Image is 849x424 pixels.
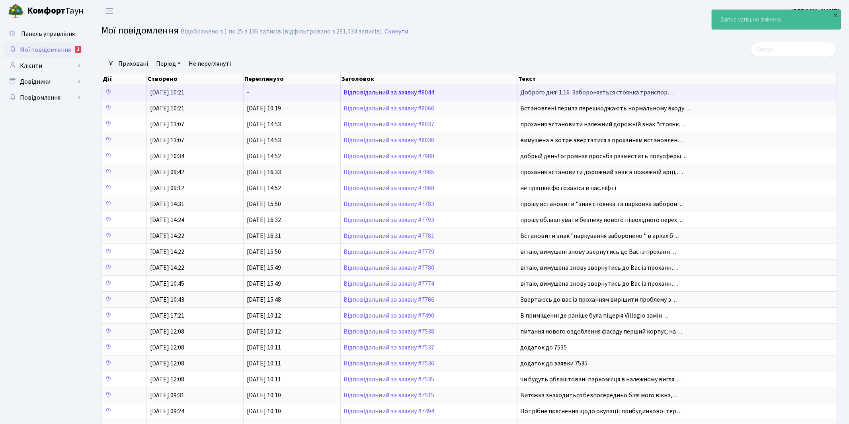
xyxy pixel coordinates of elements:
[247,247,281,256] span: [DATE] 15:50
[100,4,119,18] button: Переключити навігацію
[115,57,151,71] a: Приховані
[150,391,184,400] span: [DATE] 09:31
[4,42,84,58] a: Мої повідомлення1
[150,168,184,177] span: [DATE] 09:42
[181,28,383,35] div: Відображено з 1 по 25 з 135 записів (відфільтровано з 291,034 записів).
[521,407,683,416] span: Потрібне пояснення щодо окупації прибудинкової тер…
[150,200,184,208] span: [DATE] 14:31
[521,168,683,177] span: прохання встановити дорожний знак в пожежній арці,…
[521,247,677,256] span: вітаю, вимушені знову звернутись до Вас із проханн…
[344,216,435,224] a: Відповідальний за заявку #7793
[344,375,435,384] a: Відповідальний за заявку #7535
[150,88,184,97] span: [DATE] 10:21
[832,11,840,19] div: ×
[247,168,281,177] span: [DATE] 16:33
[521,311,669,320] span: В приміщенні де раніше була піцерія Villagio замін…
[344,200,435,208] a: Відповідальний за заявку #7783
[521,295,678,304] span: Звертаюсь до вас із проханням вирішити проблему з…
[150,263,184,272] span: [DATE] 14:22
[344,184,435,192] a: Відповідальний за заявку #7868
[150,359,184,368] span: [DATE] 12:08
[521,104,691,113] span: Встановлені перила перешкоджають нормальному входу…
[20,45,71,54] span: Мої повідомлення
[344,120,435,129] a: Відповідальний за заявку #8037
[185,57,234,71] a: Не переглянуті
[344,295,435,304] a: Відповідальний за заявку #7766
[344,136,435,145] a: Відповідальний за заявку #8036
[150,295,184,304] span: [DATE] 10:43
[150,152,184,161] span: [DATE] 10:34
[344,263,435,272] a: Відповідальний за заявку #7780
[344,232,435,240] a: Відповідальний за заявку #7781
[751,42,837,57] input: Пошук...
[147,73,244,84] th: Створено
[247,232,281,240] span: [DATE] 16:31
[150,327,184,336] span: [DATE] 12:08
[247,152,281,161] span: [DATE] 14:52
[247,136,281,145] span: [DATE] 14:53
[247,327,281,336] span: [DATE] 10:12
[521,152,688,161] span: добрый день! огромная просьба разместить полусферы…
[150,375,184,384] span: [DATE] 12:08
[521,343,567,352] span: додаток до 7535
[150,343,184,352] span: [DATE] 12:08
[247,104,281,113] span: [DATE] 10:19
[21,29,75,38] span: Панель управління
[150,104,184,113] span: [DATE] 10:21
[247,343,281,352] span: [DATE] 10:11
[150,216,184,224] span: [DATE] 14:24
[521,375,681,384] span: чи будуть облаштовані паркомісця в належному вигля…
[150,232,184,240] span: [DATE] 14:22
[150,120,184,129] span: [DATE] 13:07
[791,6,839,16] a: [PERSON_NAME]
[247,184,281,192] span: [DATE] 14:52
[4,74,84,90] a: Довідники
[247,216,281,224] span: [DATE] 16:32
[521,279,678,288] span: вітаю, вимушена знову звернутись до Вас із проханн…
[247,295,281,304] span: [DATE] 15:48
[521,120,685,129] span: прохання встановити належний дорожній знак "стоянк…
[75,46,81,53] div: 1
[247,263,281,272] span: [DATE] 15:49
[247,88,249,97] span: -
[344,152,435,161] a: Відповідальний за заявку #7988
[4,90,84,106] a: Повідомлення
[521,327,683,336] span: питання нового оздоблення фасаду перший корпус, на…
[521,232,680,240] span: Встановити знак "паркування заборонено " в арках б…
[517,73,837,84] th: Текст
[101,24,179,37] span: Мої повідомлення
[344,391,435,400] a: Відповідальний за заявку #7515
[344,104,435,113] a: Відповідальний за заявку #8066
[247,391,281,400] span: [DATE] 10:10
[344,88,435,97] a: Відповідальний за заявку #8044
[27,4,84,18] span: Таун
[247,311,281,320] span: [DATE] 10:12
[150,279,184,288] span: [DATE] 10:45
[344,247,435,256] a: Відповідальний за заявку #7779
[344,327,435,336] a: Відповідальний за заявку #7538
[153,57,184,71] a: Період
[4,58,84,74] a: Клієнти
[791,7,839,16] b: [PERSON_NAME]
[8,3,24,19] img: logo.png
[247,120,281,129] span: [DATE] 14:53
[521,391,679,400] span: Витяжка знаходиться безпосередньо біля мого вікна,…
[247,359,281,368] span: [DATE] 10:11
[712,10,841,29] div: Запис успішно змінено.
[344,279,435,288] a: Відповідальний за заявку #7774
[344,343,435,352] a: Відповідальний за заявку #7537
[521,359,588,368] span: додаток до заявки 7535
[247,375,281,384] span: [DATE] 10:11
[341,73,517,84] th: Заголовок
[102,73,147,84] th: Дії
[150,184,184,192] span: [DATE] 09:12
[521,216,684,224] span: прошу облаштувати безпеку нового пішохідного перех…
[521,136,684,145] span: вимушена в котре звертатися з проханням встановлен…
[344,311,435,320] a: Відповідальний за заявку #7490
[247,407,281,416] span: [DATE] 10:10
[150,136,184,145] span: [DATE] 13:07
[150,407,184,416] span: [DATE] 09:24
[247,279,281,288] span: [DATE] 15:49
[27,4,65,17] b: Комфорт
[521,200,684,208] span: прошу встановити "знак стоянка та парковка заборон…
